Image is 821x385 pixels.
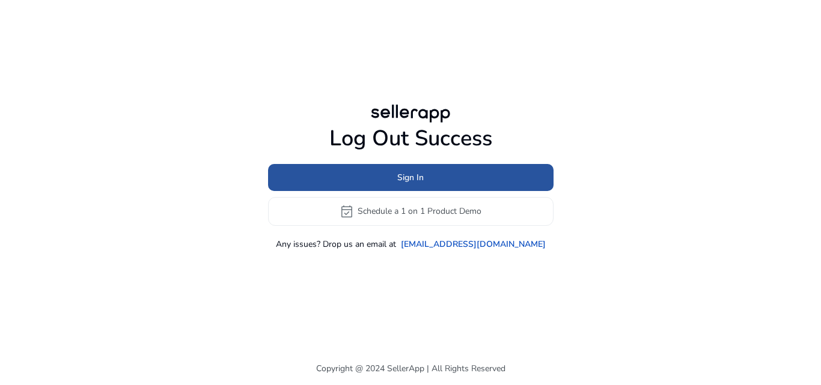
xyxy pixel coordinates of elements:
[401,238,546,250] a: [EMAIL_ADDRESS][DOMAIN_NAME]
[268,197,554,226] button: event_availableSchedule a 1 on 1 Product Demo
[268,164,554,191] button: Sign In
[340,204,354,219] span: event_available
[276,238,396,250] p: Any issues? Drop us an email at
[397,171,424,184] span: Sign In
[268,126,554,151] h1: Log Out Success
